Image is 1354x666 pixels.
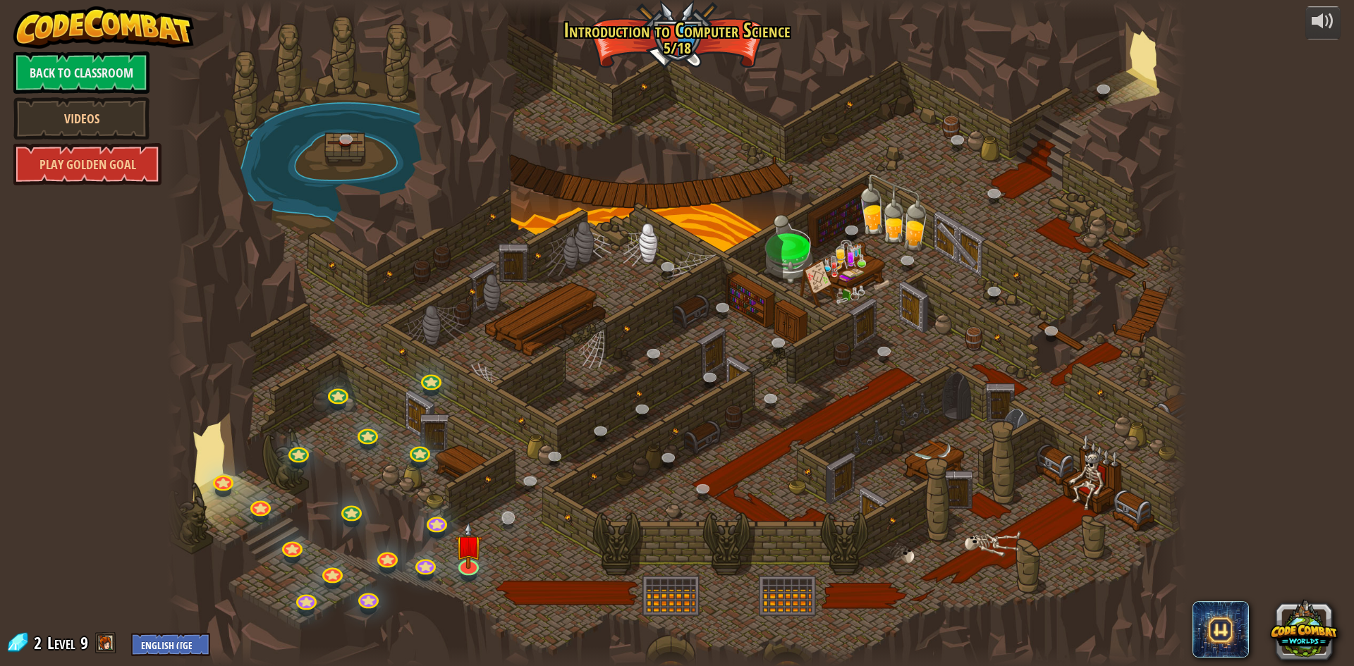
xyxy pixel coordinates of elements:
[13,97,150,140] a: Videos
[1305,6,1341,39] button: Adjust volume
[34,631,46,654] span: 2
[13,6,194,49] img: CodeCombat - Learn how to code by playing a game
[13,51,150,94] a: Back to Classroom
[47,631,75,655] span: Level
[455,522,482,569] img: level-banner-unstarted.png
[13,143,161,185] a: Play Golden Goal
[80,631,88,654] span: 9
